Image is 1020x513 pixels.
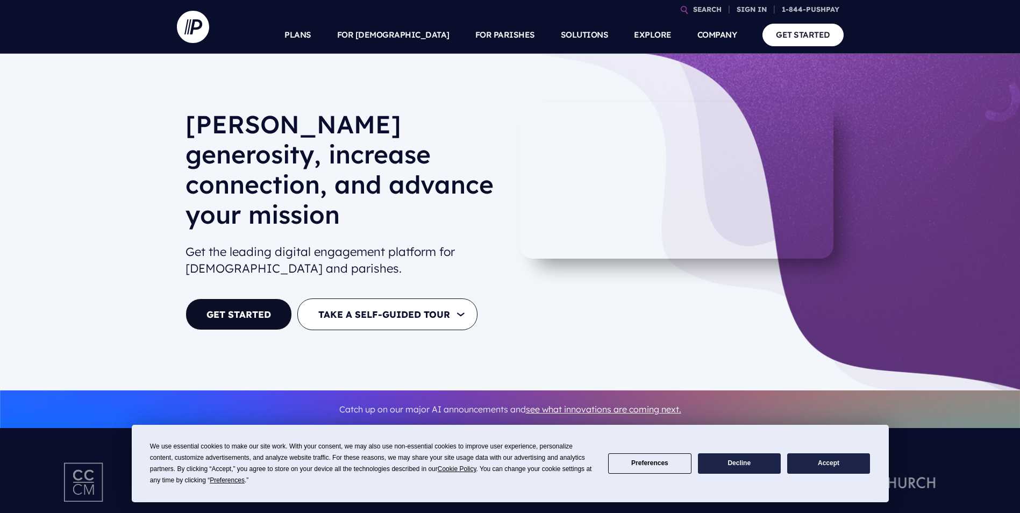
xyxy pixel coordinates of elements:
div: Cookie Consent Prompt [132,425,889,502]
span: Cookie Policy [438,465,476,473]
a: see what innovations are coming next. [526,404,681,415]
a: GET STARTED [186,298,292,330]
a: COMPANY [697,16,737,54]
a: PLANS [284,16,311,54]
span: Preferences [210,476,245,484]
a: FOR [DEMOGRAPHIC_DATA] [337,16,450,54]
button: Accept [787,453,870,474]
img: Pushpay_Logo__CCM [42,453,127,512]
a: GET STARTED [762,24,844,46]
h1: [PERSON_NAME] generosity, increase connection, and advance your mission [186,109,502,238]
button: TAKE A SELF-GUIDED TOUR [297,298,477,330]
a: EXPLORE [634,16,672,54]
button: Preferences [608,453,691,474]
a: SOLUTIONS [561,16,609,54]
h2: Get the leading digital engagement platform for [DEMOGRAPHIC_DATA] and parishes. [186,239,502,281]
a: FOR PARISHES [475,16,535,54]
p: Catch up on our major AI announcements and [186,397,835,422]
div: We use essential cookies to make our site work. With your consent, we may also use non-essential ... [150,441,595,486]
button: Decline [698,453,781,474]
